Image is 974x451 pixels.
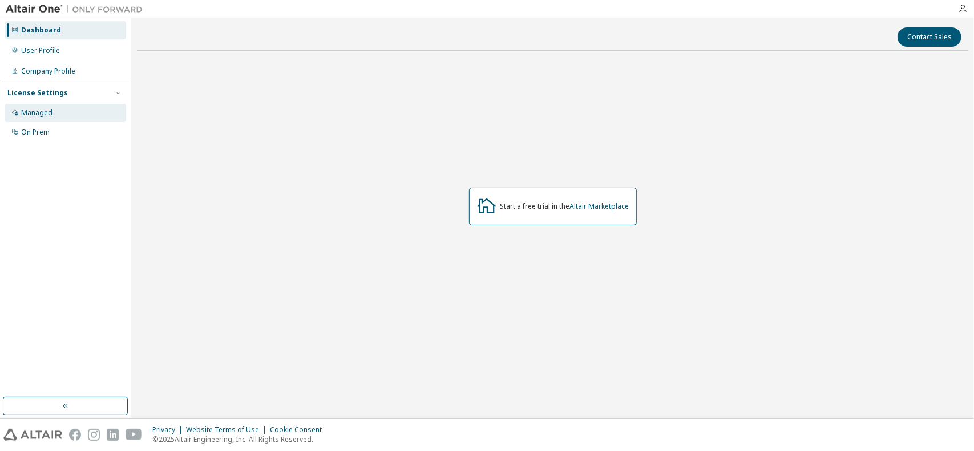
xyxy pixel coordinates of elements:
img: Altair One [6,3,148,15]
div: User Profile [21,46,60,55]
div: Dashboard [21,26,61,35]
div: Managed [21,108,52,117]
button: Contact Sales [898,27,961,47]
img: facebook.svg [69,429,81,441]
img: instagram.svg [88,429,100,441]
p: © 2025 Altair Engineering, Inc. All Rights Reserved. [152,434,329,444]
div: Company Profile [21,67,75,76]
div: Cookie Consent [270,425,329,434]
div: Website Terms of Use [186,425,270,434]
div: License Settings [7,88,68,97]
img: youtube.svg [126,429,142,441]
div: On Prem [21,128,50,137]
div: Privacy [152,425,186,434]
img: altair_logo.svg [3,429,62,441]
img: linkedin.svg [107,429,119,441]
a: Altair Marketplace [570,201,629,211]
div: Start a free trial in the [500,202,629,211]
